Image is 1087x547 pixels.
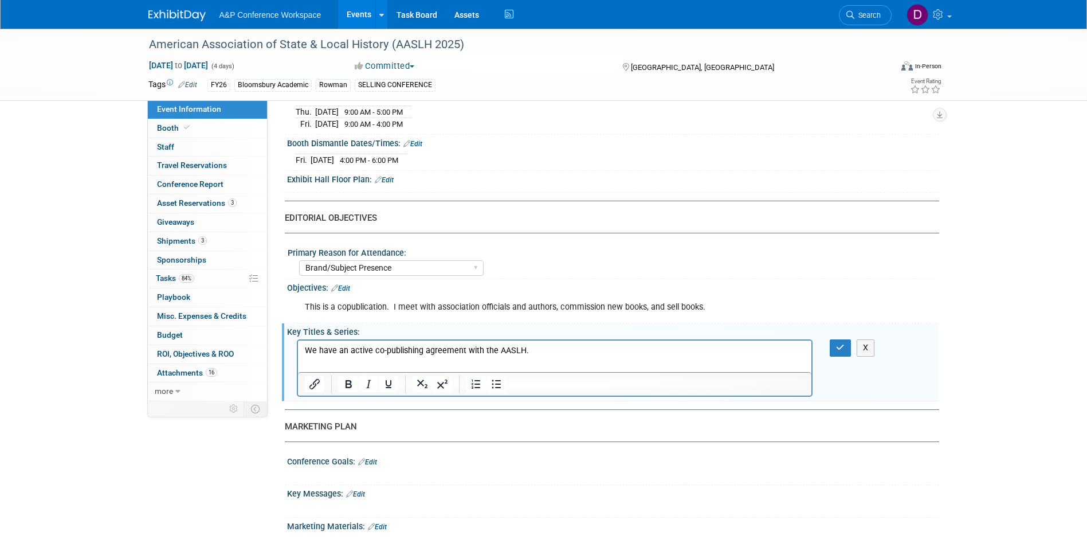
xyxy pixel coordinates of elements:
span: Budget [157,330,183,339]
span: 3 [198,236,207,245]
div: Event Format [824,60,942,77]
div: FY26 [207,79,230,91]
span: 4:00 PM - 6:00 PM [340,156,398,165]
div: Bloomsbury Academic [234,79,312,91]
span: 16 [206,368,217,377]
span: more [155,386,173,396]
i: Booth reservation complete [184,124,190,131]
button: Committed [351,60,419,72]
a: Edit [368,523,387,531]
a: Edit [375,176,394,184]
div: Key Titles & Series: [287,323,939,338]
td: Toggle Event Tabs [244,401,267,416]
a: Search [839,5,892,25]
span: Event Information [157,104,221,114]
div: This is a copublication. I meet with association officials and authors, commission new books, and... [297,296,813,319]
div: Primary Reason for Attendance: [288,244,934,259]
img: Debbie Gershenowitz [907,4,928,26]
a: Asset Reservations3 [148,194,267,213]
span: [DATE] [DATE] [148,60,209,71]
button: Insert/edit link [305,376,324,392]
td: Fri. [296,154,311,166]
a: Misc. Expenses & Credits [148,307,267,326]
td: Tags [148,79,197,92]
td: Personalize Event Tab Strip [224,401,244,416]
button: Bold [339,376,358,392]
span: 9:00 AM - 4:00 PM [344,120,403,128]
span: Conference Report [157,179,223,189]
a: Sponsorships [148,251,267,269]
span: 3 [228,198,237,207]
button: Superscript [433,376,452,392]
a: more [148,382,267,401]
a: Event Information [148,100,267,119]
div: Marketing Materials: [287,518,939,533]
div: Rowman [316,79,351,91]
a: Attachments16 [148,364,267,382]
div: Key Messages: [287,485,939,500]
button: Numbered list [466,376,486,392]
div: In-Person [915,62,941,71]
iframe: Rich Text Area [298,341,812,372]
a: Edit [346,490,365,498]
a: Conference Report [148,175,267,194]
a: Travel Reservations [148,157,267,175]
td: Thu. [296,106,315,118]
span: 9:00 AM - 5:00 PM [344,108,403,116]
span: [GEOGRAPHIC_DATA], [GEOGRAPHIC_DATA] [631,63,774,72]
span: Playbook [157,292,190,302]
td: [DATE] [315,106,339,118]
a: Staff [148,138,267,157]
a: Tasks84% [148,269,267,288]
span: Booth [157,123,192,132]
a: Edit [331,284,350,292]
span: Asset Reservations [157,198,237,208]
span: (4 days) [210,62,234,70]
td: [DATE] [315,118,339,130]
span: to [173,61,184,70]
span: Search [854,11,881,19]
span: Tasks [156,273,194,283]
button: Bullet list [486,376,506,392]
span: ROI, Objectives & ROO [157,349,234,358]
span: Staff [157,142,174,151]
img: ExhibitDay [148,10,206,21]
a: Edit [358,458,377,466]
a: Playbook [148,288,267,307]
a: ROI, Objectives & ROO [148,345,267,364]
a: Budget [148,326,267,345]
button: X [857,339,875,356]
span: Travel Reservations [157,161,227,170]
span: Attachments [157,368,217,377]
a: Edit [178,81,197,89]
div: SELLING CONFERENCE [355,79,435,91]
td: [DATE] [311,154,334,166]
span: 84% [179,274,194,283]
div: Exhibit Hall Floor Plan: [287,171,939,186]
span: Misc. Expenses & Credits [157,311,246,321]
div: Event Rating [910,79,941,84]
div: MARKETING PLAN [285,421,931,433]
a: Booth [148,119,267,138]
a: Edit [403,140,422,148]
button: Italic [359,376,378,392]
td: Fri. [296,118,315,130]
div: American Association of State & Local History (AASLH 2025) [145,34,874,55]
button: Subscript [413,376,432,392]
a: Shipments3 [148,232,267,251]
a: Giveaways [148,213,267,232]
span: A&P Conference Workspace [219,10,321,19]
img: Format-Inperson.png [901,61,913,71]
span: Shipments [157,236,207,245]
div: EDITORIAL OBJECTIVES [285,212,931,224]
span: Giveaways [157,217,194,226]
button: Underline [379,376,398,392]
span: Sponsorships [157,255,206,264]
div: Objectives: [287,279,939,294]
div: Conference Goals: [287,453,939,468]
div: Booth Dismantle Dates/Times: [287,135,939,150]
